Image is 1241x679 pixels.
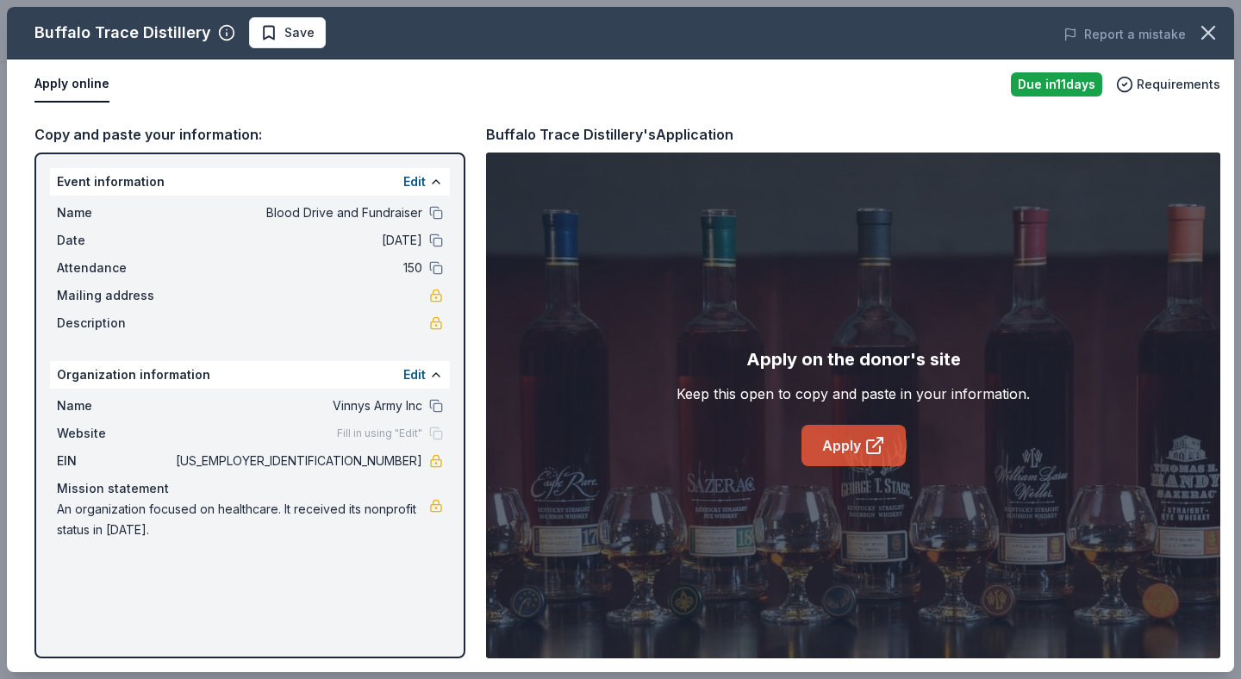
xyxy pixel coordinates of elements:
span: Name [57,396,172,416]
span: Vinnys Army Inc [172,396,422,416]
div: Buffalo Trace Distillery [34,19,211,47]
div: Due in 11 days [1011,72,1102,97]
button: Save [249,17,326,48]
div: Copy and paste your information: [34,123,465,146]
span: Fill in using "Edit" [337,427,422,440]
span: Attendance [57,258,172,278]
button: Report a mistake [1063,24,1186,45]
button: Requirements [1116,74,1220,95]
div: Apply on the donor's site [746,346,961,373]
span: Blood Drive and Fundraiser [172,202,422,223]
span: An organization focused on healthcare. It received its nonprofit status in [DATE]. [57,499,429,540]
div: Organization information [50,361,450,389]
a: Apply [801,425,906,466]
div: Event information [50,168,450,196]
span: Name [57,202,172,223]
button: Apply online [34,66,109,103]
span: Save [284,22,315,43]
span: [DATE] [172,230,422,251]
span: Date [57,230,172,251]
div: Buffalo Trace Distillery's Application [486,123,733,146]
span: 150 [172,258,422,278]
div: Mission statement [57,478,443,499]
span: EIN [57,451,172,471]
button: Edit [403,171,426,192]
span: Requirements [1137,74,1220,95]
span: Mailing address [57,285,172,306]
span: Description [57,313,172,333]
button: Edit [403,364,426,385]
div: Keep this open to copy and paste in your information. [677,383,1030,404]
span: [US_EMPLOYER_IDENTIFICATION_NUMBER] [172,451,422,471]
span: Website [57,423,172,444]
